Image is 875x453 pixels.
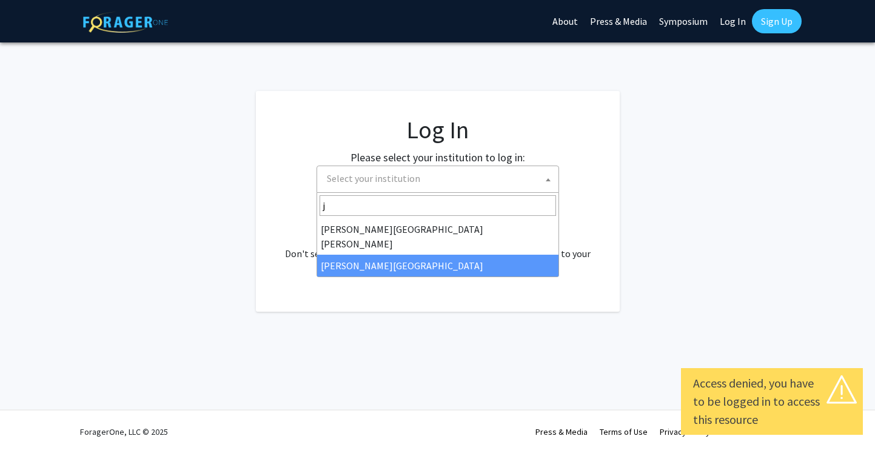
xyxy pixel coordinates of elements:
[317,255,558,277] li: [PERSON_NAME][GEOGRAPHIC_DATA]
[350,149,525,166] label: Please select your institution to log in:
[317,166,559,193] span: Select your institution
[322,166,558,191] span: Select your institution
[535,426,588,437] a: Press & Media
[280,115,595,144] h1: Log In
[80,411,168,453] div: ForagerOne, LLC © 2025
[317,218,558,255] li: [PERSON_NAME][GEOGRAPHIC_DATA][PERSON_NAME]
[83,12,168,33] img: ForagerOne Logo
[600,426,648,437] a: Terms of Use
[660,426,710,437] a: Privacy Policy
[320,195,556,216] input: Search
[752,9,802,33] a: Sign Up
[280,217,595,275] div: No account? . Don't see your institution? about bringing ForagerOne to your institution.
[327,172,420,184] span: Select your institution
[9,398,52,444] iframe: Chat
[693,374,851,429] div: Access denied, you have to be logged in to access this resource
